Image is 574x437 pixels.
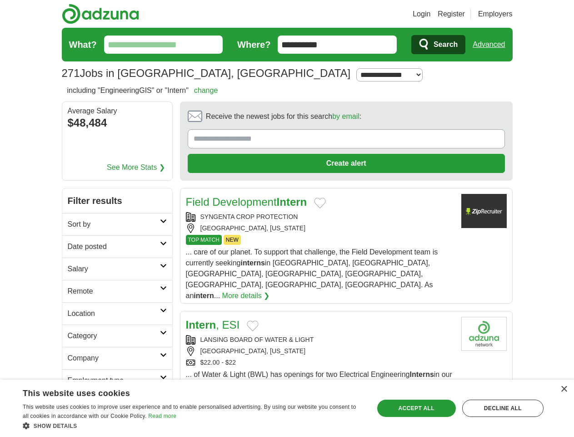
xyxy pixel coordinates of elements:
[68,219,160,230] h2: Sort by
[411,35,465,54] button: Search
[68,375,160,386] h2: Employment type
[560,386,567,393] div: Close
[62,280,172,302] a: Remote
[194,292,214,300] strong: intern
[68,330,160,341] h2: Category
[438,9,465,20] a: Register
[186,235,222,245] span: TOP MATCH
[462,400,544,417] div: Decline all
[62,235,172,258] a: Date posted
[107,162,165,173] a: See More Stats ❯
[473,36,505,54] a: Advanced
[224,235,241,245] span: NEW
[186,212,454,222] div: SYNGENTA CROP PROTECTION
[34,423,77,429] span: Show details
[68,308,160,319] h2: Location
[62,213,172,235] a: Sort by
[186,371,453,433] span: ... of Water & Light (BWL) has openings for two Electrical Engineering in our Electric System Int...
[413,9,430,20] a: Login
[186,335,454,345] div: LANSING BOARD OF WATER & LIGHT
[62,258,172,280] a: Salary
[67,85,218,96] h2: including "EngineeringGIS" or "Intern"
[23,421,363,430] div: Show details
[237,38,270,51] label: Where?
[69,38,97,51] label: What?
[188,154,505,173] button: Create alert
[148,413,176,419] a: Read more, opens a new window
[62,67,351,79] h1: Jobs in [GEOGRAPHIC_DATA], [GEOGRAPHIC_DATA]
[62,325,172,347] a: Category
[186,346,454,356] div: [GEOGRAPHIC_DATA], [US_STATE]
[68,264,160,274] h2: Salary
[186,196,307,208] a: Field DevelopmentIntern
[314,198,326,208] button: Add to favorite jobs
[186,224,454,233] div: [GEOGRAPHIC_DATA], [US_STATE]
[186,319,216,331] strong: Intern
[62,188,172,213] h2: Filter results
[62,347,172,369] a: Company
[186,319,240,331] a: Intern, ESI
[277,196,307,208] strong: Intern
[68,107,167,115] div: Average Salary
[186,248,438,300] span: ... care of our planet. To support that challenge, the Field Development team is currently seekin...
[247,320,259,331] button: Add to favorite jobs
[222,290,270,301] a: More details ❯
[434,36,458,54] span: Search
[62,302,172,325] a: Location
[23,385,340,399] div: This website uses cookies
[206,111,361,122] span: Receive the newest jobs for this search :
[68,241,160,252] h2: Date posted
[23,404,356,419] span: This website uses cookies to improve user experience and to enable personalised advertising. By u...
[461,194,507,228] img: Company logo
[68,353,160,364] h2: Company
[62,369,172,391] a: Employment type
[68,286,160,297] h2: Remote
[240,259,265,267] strong: interns
[461,317,507,351] img: Company logo
[194,86,218,94] a: change
[377,400,456,417] div: Accept all
[68,115,167,131] div: $48,484
[409,371,434,378] strong: Interns
[62,65,80,81] span: 271
[62,4,139,24] img: Adzuna logo
[332,112,359,120] a: by email
[478,9,513,20] a: Employers
[186,358,454,367] div: $22.00 - $22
